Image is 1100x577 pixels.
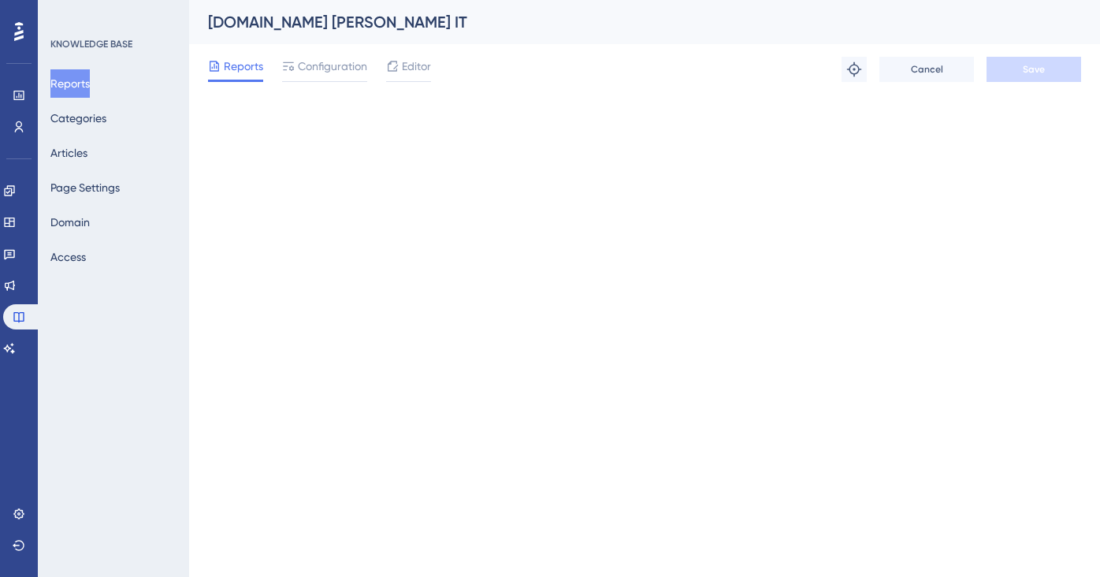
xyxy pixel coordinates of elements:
button: Cancel [879,57,974,82]
div: [DOMAIN_NAME] [PERSON_NAME] IT [208,11,1042,33]
button: Articles [50,139,87,167]
button: Categories [50,104,106,132]
button: Reports [50,69,90,98]
button: Save [987,57,1081,82]
span: Configuration [298,57,367,76]
span: Cancel [911,63,943,76]
button: Page Settings [50,173,120,202]
span: Reports [224,57,263,76]
div: KNOWLEDGE BASE [50,38,132,50]
span: Editor [402,57,431,76]
button: Access [50,243,86,271]
button: Domain [50,208,90,236]
span: Save [1023,63,1045,76]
